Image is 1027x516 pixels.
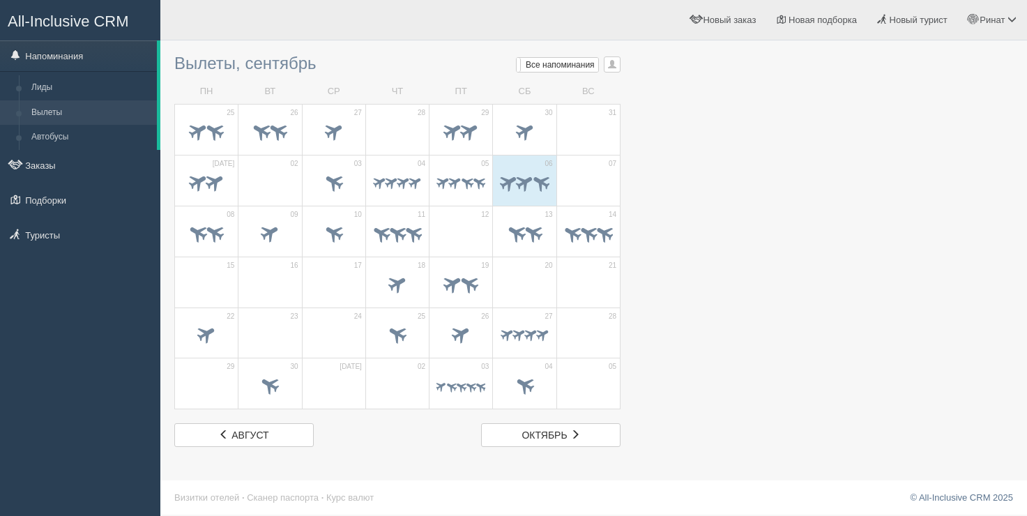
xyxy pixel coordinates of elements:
span: 03 [354,159,362,169]
span: 28 [418,108,425,118]
span: 24 [354,312,362,321]
span: 29 [481,108,489,118]
span: Ринат [980,15,1005,25]
td: ПТ [429,79,493,104]
h3: Вылеты, сентябрь [174,54,621,73]
span: 25 [227,108,234,118]
span: 11 [418,210,425,220]
span: 15 [227,261,234,271]
span: август [231,430,268,441]
span: 25 [418,312,425,321]
span: 05 [481,159,489,169]
a: август [174,423,314,447]
span: Новая подборка [789,15,857,25]
td: ВС [556,79,620,104]
td: ПН [175,79,238,104]
span: 10 [354,210,362,220]
span: 18 [418,261,425,271]
span: 30 [545,108,553,118]
td: СБ [493,79,556,104]
span: 02 [290,159,298,169]
span: 14 [609,210,616,220]
span: 28 [609,312,616,321]
span: 21 [609,261,616,271]
span: 17 [354,261,362,271]
span: 06 [545,159,553,169]
span: 04 [545,362,553,372]
td: ЧТ [365,79,429,104]
span: 29 [227,362,234,372]
span: [DATE] [213,159,234,169]
span: 07 [609,159,616,169]
a: Визитки отелей [174,492,239,503]
span: · [321,492,324,503]
span: 26 [481,312,489,321]
a: Сканер паспорта [247,492,319,503]
span: All-Inclusive CRM [8,13,129,30]
a: © All-Inclusive CRM 2025 [910,492,1013,503]
span: 23 [290,312,298,321]
span: 02 [418,362,425,372]
span: октябрь [522,430,567,441]
span: 27 [545,312,553,321]
a: All-Inclusive CRM [1,1,160,39]
span: 08 [227,210,234,220]
span: 13 [545,210,553,220]
a: Вылеты [25,100,157,126]
a: октябрь [481,423,621,447]
span: 30 [290,362,298,372]
td: ВТ [238,79,302,104]
span: 26 [290,108,298,118]
span: 19 [481,261,489,271]
span: 09 [290,210,298,220]
span: Новый турист [890,15,948,25]
span: Новый заказ [703,15,756,25]
span: 05 [609,362,616,372]
span: · [242,492,245,503]
span: 31 [609,108,616,118]
span: 03 [481,362,489,372]
td: СР [302,79,365,104]
a: Лиды [25,75,157,100]
span: 20 [545,261,553,271]
span: [DATE] [340,362,361,372]
a: Курс валют [326,492,374,503]
span: 16 [290,261,298,271]
span: 12 [481,210,489,220]
span: 04 [418,159,425,169]
span: 22 [227,312,234,321]
span: 27 [354,108,362,118]
span: Все напоминания [526,60,595,70]
a: Автобусы [25,125,157,150]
